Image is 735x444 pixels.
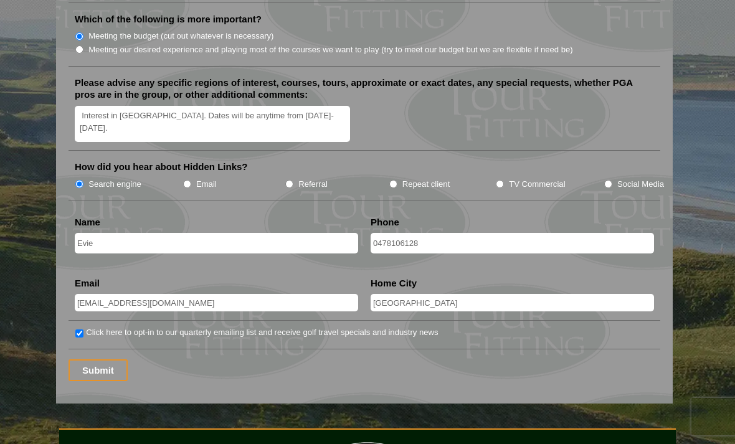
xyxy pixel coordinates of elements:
[69,359,128,381] input: Submit
[371,277,417,290] label: Home City
[298,178,328,191] label: Referral
[88,44,573,56] label: Meeting our desired experience and playing most of the courses we want to play (try to meet our b...
[75,13,262,26] label: Which of the following is more important?
[371,216,399,229] label: Phone
[196,178,217,191] label: Email
[75,161,248,173] label: How did you hear about Hidden Links?
[617,178,664,191] label: Social Media
[88,178,141,191] label: Search engine
[88,30,273,42] label: Meeting the budget (cut out whatever is necessary)
[75,106,350,143] textarea: Interest in [GEOGRAPHIC_DATA]. Dates will be anytime from [DATE]-[DATE].
[402,178,450,191] label: Repeat client
[75,77,654,101] label: Please advise any specific regions of interest, courses, tours, approximate or exact dates, any s...
[75,277,100,290] label: Email
[509,178,565,191] label: TV Commercial
[75,216,100,229] label: Name
[86,326,438,339] label: Click here to opt-in to our quarterly emailing list and receive golf travel specials and industry...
